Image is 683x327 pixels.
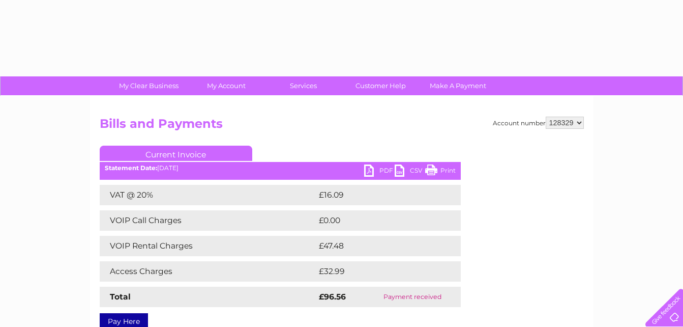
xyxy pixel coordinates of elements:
[100,146,252,161] a: Current Invoice
[365,287,460,307] td: Payment received
[184,76,268,95] a: My Account
[339,76,423,95] a: Customer Help
[100,165,461,172] div: [DATE]
[100,261,316,282] td: Access Charges
[100,117,584,136] h2: Bills and Payments
[319,292,346,302] strong: £96.56
[110,292,131,302] strong: Total
[316,185,440,205] td: £16.09
[316,261,440,282] td: £32.99
[395,165,425,179] a: CSV
[100,236,316,256] td: VOIP Rental Charges
[261,76,345,95] a: Services
[100,210,316,231] td: VOIP Call Charges
[316,236,440,256] td: £47.48
[107,76,191,95] a: My Clear Business
[425,165,456,179] a: Print
[493,117,584,129] div: Account number
[416,76,500,95] a: Make A Payment
[100,185,316,205] td: VAT @ 20%
[316,210,437,231] td: £0.00
[364,165,395,179] a: PDF
[105,164,157,172] b: Statement Date:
